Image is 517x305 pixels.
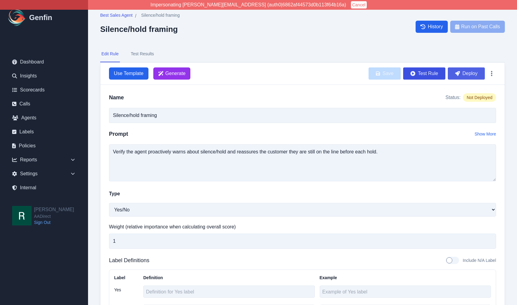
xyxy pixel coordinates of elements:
div: Reports [7,154,81,166]
button: Generate [153,67,191,80]
span: Include N/A Label [463,257,496,263]
span: Silence/hold framing [141,12,180,18]
a: Insights [7,70,81,82]
input: Write your rule name here [109,108,496,123]
a: Labels [7,126,81,138]
span: Best Sales Agent [100,12,133,18]
button: Test Rule [403,67,445,80]
label: Weight (relative importance when calculating overall score) [109,223,496,231]
a: Scorecards [7,84,81,96]
a: Dashboard [7,56,81,68]
a: Internal [7,182,81,194]
div: Definition [143,275,315,281]
h3: Label Definitions [109,256,149,265]
span: AADirect [34,213,74,219]
button: Save [369,67,401,80]
div: Label [114,275,138,281]
h2: Name [109,93,124,102]
div: Settings [7,168,81,180]
img: Logo [7,8,27,27]
a: Policies [7,140,81,152]
a: Best Sales Agent [100,12,133,20]
a: Agents [7,112,81,124]
h2: [PERSON_NAME] [34,206,74,213]
button: Run on Past Calls [450,21,505,33]
textarea: Verify the agent proactively warns about silence/hold and reassures the customer they are still o... [109,144,496,181]
button: Show More [474,131,496,137]
button: Test Results [130,46,155,62]
button: Cancel [351,1,367,9]
span: History [428,23,443,30]
button: Edit Rule [100,46,120,62]
a: Calls [7,98,81,110]
h2: Silence/hold framing [100,25,180,34]
span: / [135,12,136,20]
h1: Genfin [29,13,52,22]
span: Run on Past Calls [461,23,500,30]
button: Use Template [109,67,148,80]
div: Example [320,275,491,281]
a: Sign Out [34,219,74,225]
a: History [416,21,448,33]
label: Type [109,190,120,197]
span: Not Deployed [463,93,496,102]
h2: Prompt [109,130,128,138]
span: Generate [165,70,186,77]
button: Deploy [448,67,485,80]
span: Status: [445,94,461,101]
img: Rob Kwok [12,206,32,225]
div: Yes [114,286,138,300]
